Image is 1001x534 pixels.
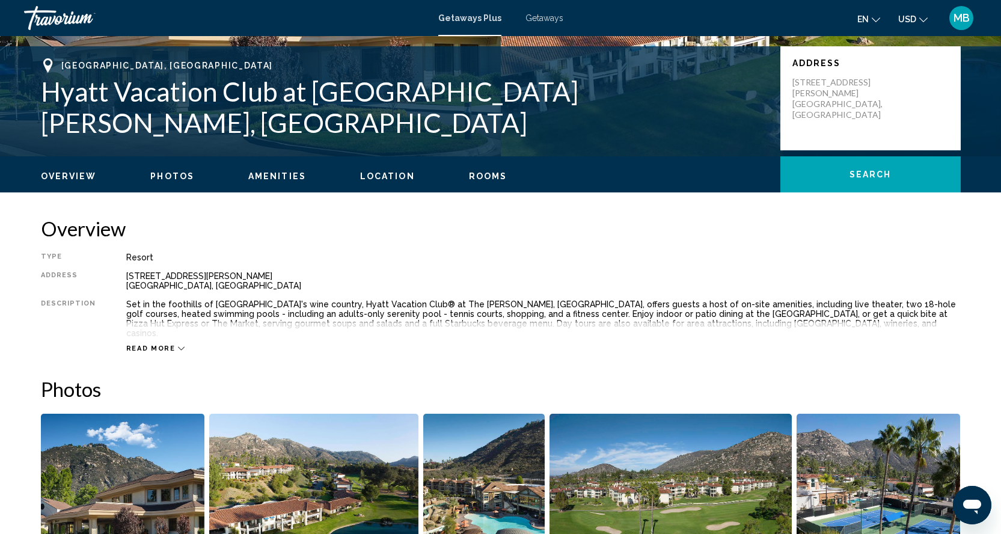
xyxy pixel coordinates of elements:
button: Photos [150,171,194,182]
span: Rooms [469,171,507,181]
div: [STREET_ADDRESS][PERSON_NAME] [GEOGRAPHIC_DATA], [GEOGRAPHIC_DATA] [126,271,961,290]
button: Search [780,156,961,192]
p: [STREET_ADDRESS][PERSON_NAME] [GEOGRAPHIC_DATA], [GEOGRAPHIC_DATA] [792,77,889,120]
button: Location [360,171,415,182]
div: Address [41,271,96,290]
a: Getaways Plus [438,13,501,23]
button: Rooms [469,171,507,182]
div: Description [41,299,96,338]
a: Getaways [525,13,563,23]
span: Search [849,170,892,180]
h2: Photos [41,377,961,401]
iframe: Button to launch messaging window [953,486,991,524]
span: [GEOGRAPHIC_DATA], [GEOGRAPHIC_DATA] [61,61,273,70]
span: en [857,14,869,24]
button: Read more [126,344,185,353]
div: Set in the foothills of [GEOGRAPHIC_DATA]'s wine country, Hyatt Vacation Club® at The [PERSON_NAM... [126,299,961,338]
button: Change language [857,10,880,28]
button: Overview [41,171,97,182]
div: Type [41,253,96,262]
a: Travorium [24,6,426,30]
button: Amenities [248,171,306,182]
span: USD [898,14,916,24]
h2: Overview [41,216,961,241]
button: Change currency [898,10,928,28]
p: Address [792,58,949,68]
span: MB [954,12,970,24]
div: Resort [126,253,961,262]
span: Amenities [248,171,306,181]
span: Read more [126,345,176,352]
span: Location [360,171,415,181]
h1: Hyatt Vacation Club at [GEOGRAPHIC_DATA][PERSON_NAME], [GEOGRAPHIC_DATA] [41,76,768,138]
span: Photos [150,171,194,181]
span: Overview [41,171,97,181]
button: User Menu [946,5,977,31]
